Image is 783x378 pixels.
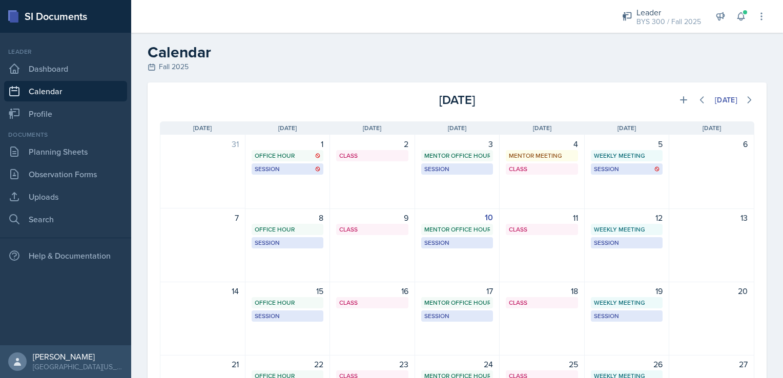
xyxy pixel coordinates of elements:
div: 24 [421,358,493,370]
span: [DATE] [617,123,636,133]
div: 2 [336,138,408,150]
div: Class [509,298,575,307]
div: Class [509,225,575,234]
div: Weekly Meeting [594,151,660,160]
div: Mentor Office Hour [424,225,490,234]
div: [DATE] [358,91,557,109]
div: Mentor Office Hour [424,298,490,307]
div: 18 [506,285,578,297]
div: 19 [591,285,663,297]
div: Session [424,164,490,174]
div: Session [255,238,321,247]
div: 16 [336,285,408,297]
div: 15 [252,285,324,297]
span: [DATE] [533,123,551,133]
div: Office Hour [255,298,321,307]
span: [DATE] [703,123,721,133]
h2: Calendar [148,43,767,61]
div: Weekly Meeting [594,225,660,234]
div: Leader [636,6,701,18]
div: [PERSON_NAME] [33,351,123,362]
div: Session [255,164,321,174]
div: 7 [167,212,239,224]
div: 1 [252,138,324,150]
a: Planning Sheets [4,141,127,162]
div: Session [424,238,490,247]
a: Dashboard [4,58,127,79]
div: Fall 2025 [148,61,767,72]
div: Class [339,225,405,234]
div: 20 [675,285,748,297]
div: Session [594,164,660,174]
div: 31 [167,138,239,150]
div: 10 [421,212,493,224]
div: 4 [506,138,578,150]
div: 14 [167,285,239,297]
div: Class [509,164,575,174]
div: Session [424,311,490,321]
div: Documents [4,130,127,139]
div: 25 [506,358,578,370]
a: Profile [4,103,127,124]
div: Help & Documentation [4,245,127,266]
a: Calendar [4,81,127,101]
button: [DATE] [708,91,744,109]
div: Weekly Meeting [594,298,660,307]
span: [DATE] [278,123,297,133]
div: 12 [591,212,663,224]
div: 9 [336,212,408,224]
div: Session [255,311,321,321]
div: Class [339,151,405,160]
div: Class [339,298,405,307]
div: [GEOGRAPHIC_DATA][US_STATE] in [GEOGRAPHIC_DATA] [33,362,123,372]
div: 13 [675,212,748,224]
div: 17 [421,285,493,297]
div: 5 [591,138,663,150]
a: Uploads [4,186,127,207]
div: 27 [675,358,748,370]
div: 11 [506,212,578,224]
div: 21 [167,358,239,370]
div: Session [594,311,660,321]
div: Session [594,238,660,247]
div: Office Hour [255,151,321,160]
a: Search [4,209,127,229]
div: 22 [252,358,324,370]
div: Office Hour [255,225,321,234]
div: BYS 300 / Fall 2025 [636,16,701,27]
div: Leader [4,47,127,56]
div: [DATE] [715,96,737,104]
div: 6 [675,138,748,150]
div: 26 [591,358,663,370]
span: [DATE] [363,123,381,133]
div: 23 [336,358,408,370]
div: 3 [421,138,493,150]
span: [DATE] [448,123,466,133]
a: Observation Forms [4,164,127,184]
span: [DATE] [193,123,212,133]
div: 8 [252,212,324,224]
div: Mentor Office Hour [424,151,490,160]
div: Mentor Meeting [509,151,575,160]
